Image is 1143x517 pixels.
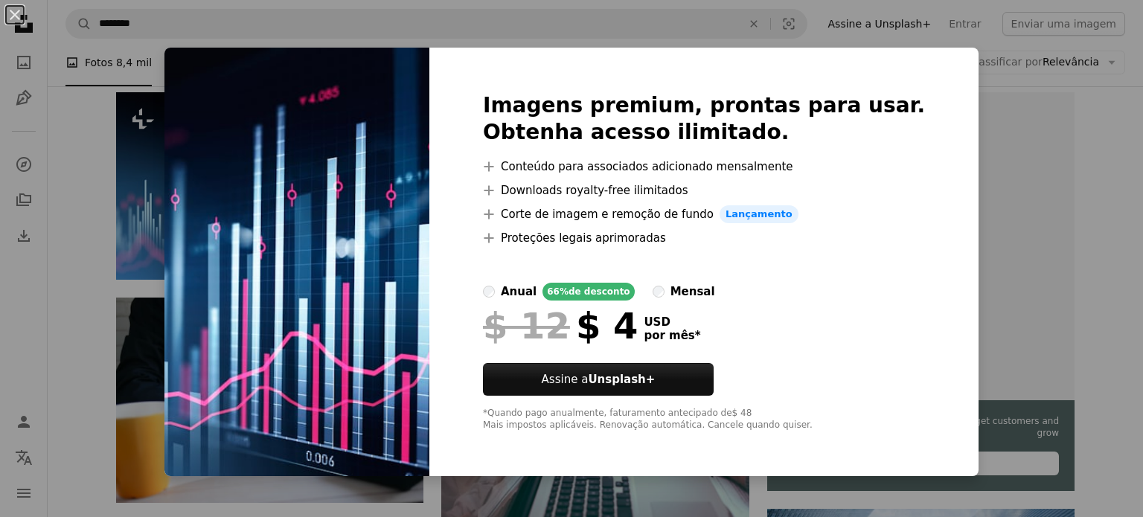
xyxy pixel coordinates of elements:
div: anual [501,283,537,301]
span: $ 12 [483,306,570,345]
strong: Unsplash+ [588,373,655,386]
input: anual66%de desconto [483,286,495,298]
button: Assine aUnsplash+ [483,363,714,396]
span: por mês * [644,329,700,342]
img: premium_photo-1681487769650-a0c3fbaed85a [164,48,429,476]
span: Lançamento [720,205,798,223]
div: 66% de desconto [542,283,634,301]
h2: Imagens premium, prontas para usar. Obtenha acesso ilimitado. [483,92,925,146]
div: mensal [670,283,715,301]
div: $ 4 [483,306,638,345]
li: Proteções legais aprimoradas [483,229,925,247]
input: mensal [653,286,665,298]
li: Conteúdo para associados adicionado mensalmente [483,158,925,176]
li: Corte de imagem e remoção de fundo [483,205,925,223]
div: *Quando pago anualmente, faturamento antecipado de $ 48 Mais impostos aplicáveis. Renovação autom... [483,408,925,431]
li: Downloads royalty-free ilimitados [483,182,925,199]
span: USD [644,315,700,329]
